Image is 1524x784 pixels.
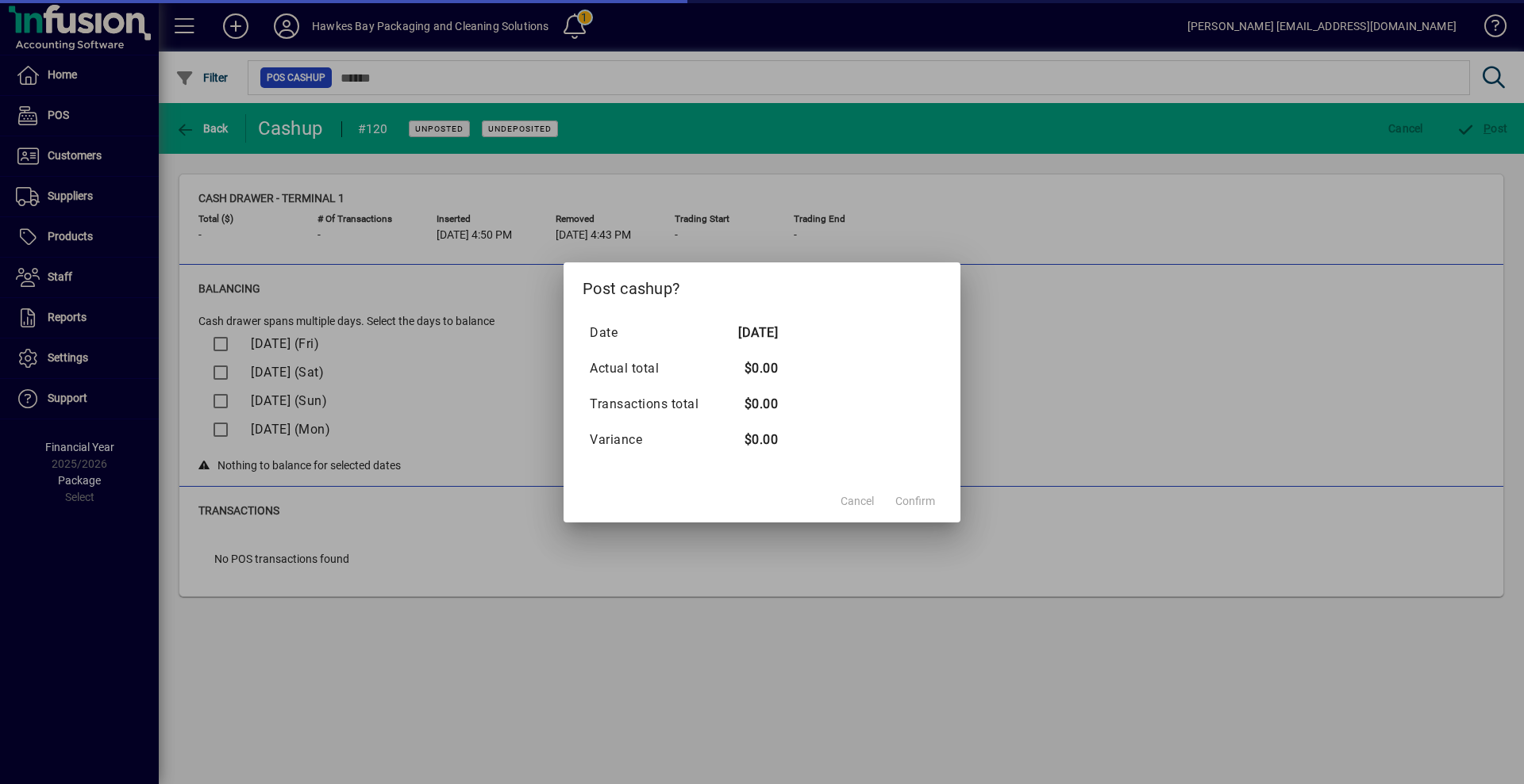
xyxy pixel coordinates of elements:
[589,423,714,458] td: Variance
[714,423,778,458] td: $0.00
[714,316,778,351] td: [DATE]
[589,387,714,423] td: Transactions total
[714,351,778,387] td: $0.00
[589,351,714,387] td: Actual total
[589,316,714,351] td: Date
[564,262,960,308] h2: Post cashup?
[714,387,778,423] td: $0.00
